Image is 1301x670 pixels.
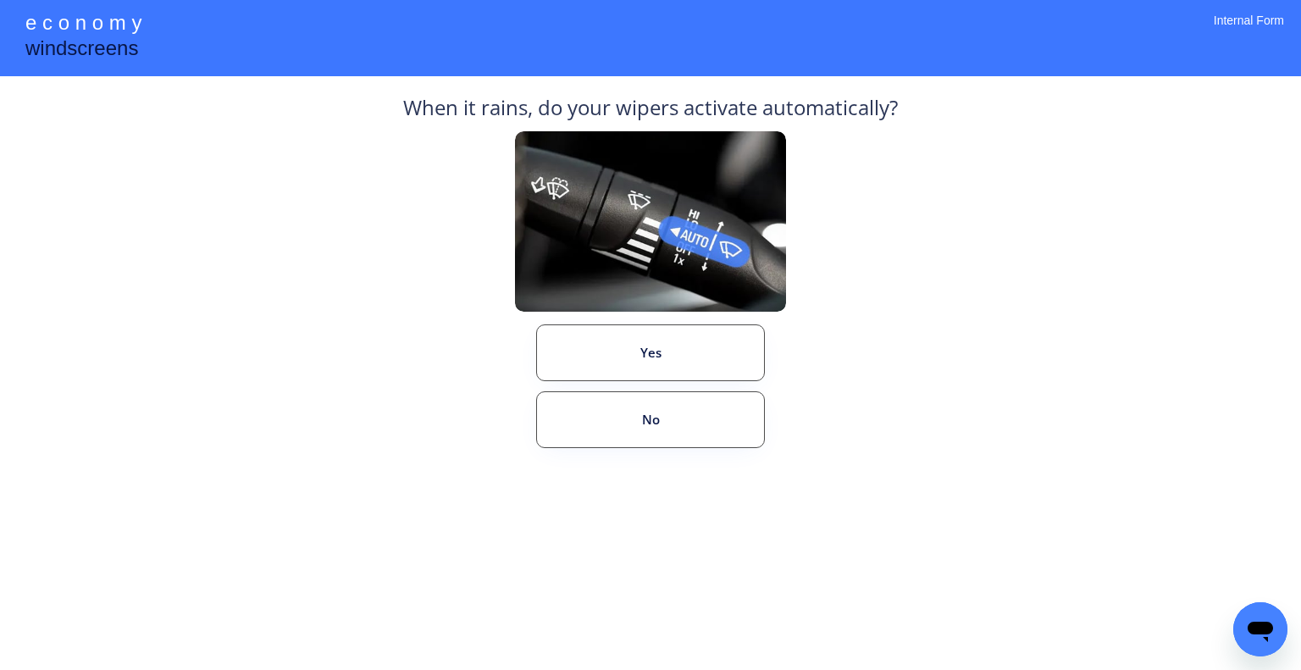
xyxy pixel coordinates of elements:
button: Yes [536,324,765,381]
iframe: Button to launch messaging window [1233,602,1287,656]
img: Rain%20Sensor%20Example.png [515,131,786,312]
button: No [536,391,765,448]
div: When it rains, do your wipers activate automatically? [403,93,898,131]
div: e c o n o m y [25,8,141,41]
div: Internal Form [1214,13,1284,51]
div: windscreens [25,34,138,67]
